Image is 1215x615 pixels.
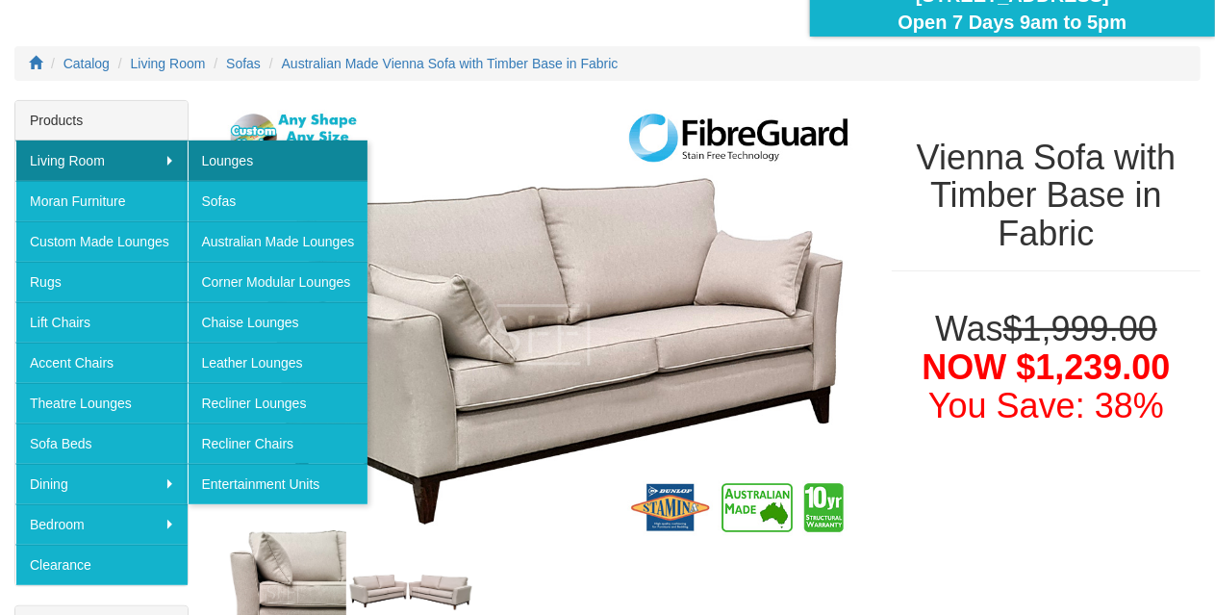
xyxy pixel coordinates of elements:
del: $1,999.00 [1003,309,1157,348]
a: Sofas [188,181,368,221]
a: Sofas [226,56,261,71]
a: Corner Modular Lounges [188,262,368,302]
a: Australian Made Vienna Sofa with Timber Base in Fabric [282,56,619,71]
a: Custom Made Lounges [15,221,188,262]
h1: Vienna Sofa with Timber Base in Fabric [892,139,1201,253]
a: Accent Chairs [15,343,188,383]
a: Sofa Beds [15,423,188,464]
a: Recliner Lounges [188,383,368,423]
a: Lounges [188,141,368,181]
a: Theatre Lounges [15,383,188,423]
a: Recliner Chairs [188,423,368,464]
a: Chaise Lounges [188,302,368,343]
a: Living Room [15,141,188,181]
a: Catalog [63,56,110,71]
a: Leather Lounges [188,343,368,383]
div: Products [15,101,188,141]
a: Dining [15,464,188,504]
a: Rugs [15,262,188,302]
a: Living Room [131,56,206,71]
span: NOW $1,239.00 [923,347,1171,387]
a: Australian Made Lounges [188,221,368,262]
a: Bedroom [15,504,188,545]
a: Lift Chairs [15,302,188,343]
a: Moran Furniture [15,181,188,221]
font: You Save: 38% [928,386,1164,425]
h1: Was [892,310,1201,424]
a: Clearance [15,545,188,585]
a: Entertainment Units [188,464,368,504]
